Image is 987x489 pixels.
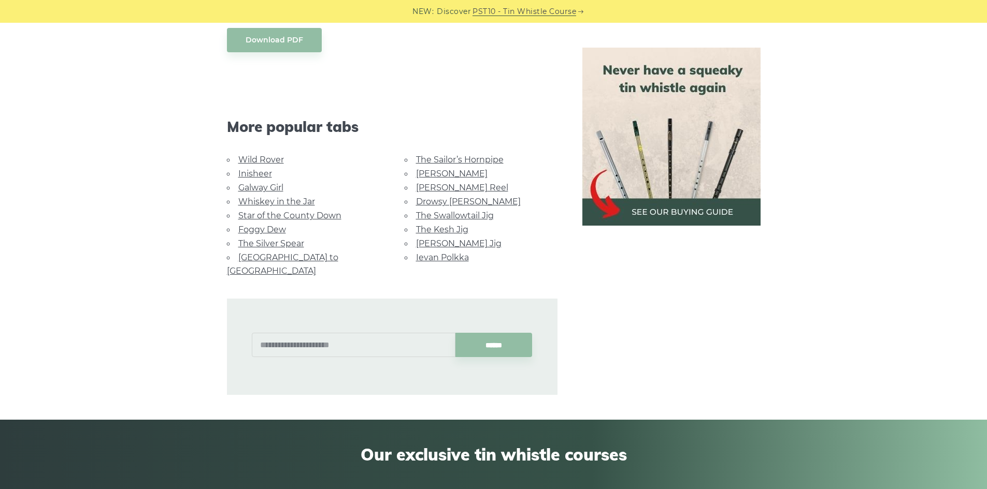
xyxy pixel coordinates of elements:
a: Foggy Dew [238,225,286,234]
a: Whiskey in the Jar [238,197,315,206]
a: Ievan Polkka [416,253,469,262]
a: Download PDF [227,28,322,52]
span: Our exclusive tin whistle courses [202,444,786,464]
a: Galway Girl [238,183,283,192]
a: The Silver Spear [238,239,304,248]
span: NEW: [412,6,434,18]
a: Drowsy [PERSON_NAME] [416,197,521,206]
span: Discover [437,6,471,18]
a: Inisheer [238,169,272,179]
a: [PERSON_NAME] Jig [416,239,502,248]
img: tin whistle buying guide [582,48,761,226]
span: More popular tabs [227,118,557,136]
a: [PERSON_NAME] [416,169,488,179]
a: The Kesh Jig [416,225,468,234]
a: The Sailor’s Hornpipe [416,155,504,165]
a: The Swallowtail Jig [416,211,494,220]
a: Wild Rover [238,155,284,165]
a: PST10 - Tin Whistle Course [473,6,576,18]
a: Star of the County Down [238,211,341,220]
a: [PERSON_NAME] Reel [416,183,508,192]
a: [GEOGRAPHIC_DATA] to [GEOGRAPHIC_DATA] [227,253,338,276]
